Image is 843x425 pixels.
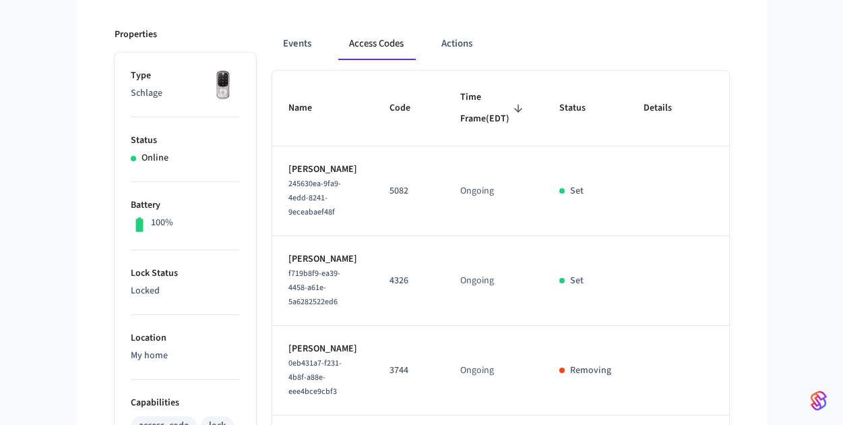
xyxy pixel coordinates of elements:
p: My home [131,349,240,363]
p: [PERSON_NAME] [288,163,357,177]
div: ant example [272,28,729,60]
span: Status [559,98,603,119]
p: [PERSON_NAME] [288,252,357,266]
p: Capabilities [131,396,240,410]
span: Details [644,98,689,119]
button: Actions [431,28,483,60]
p: Set [570,274,584,288]
p: 4326 [389,274,428,288]
span: Name [288,98,330,119]
p: 100% [151,216,173,230]
img: SeamLogoGradient.69752ec5.svg [811,390,827,412]
p: Locked [131,284,240,298]
img: Yale Assure Touchscreen Wifi Smart Lock, Satin Nickel, Front [206,69,240,103]
td: Ongoing [444,326,543,416]
p: Status [131,134,240,148]
span: Time Frame(EDT) [460,87,527,130]
p: 5082 [389,184,428,198]
td: Ongoing [444,146,543,236]
p: Lock Status [131,266,240,281]
p: [PERSON_NAME] [288,342,357,356]
p: Schlage [131,86,240,101]
button: Access Codes [338,28,414,60]
p: Set [570,184,584,198]
p: 3744 [389,364,428,378]
p: Type [131,69,240,83]
p: Online [142,151,168,165]
td: Ongoing [444,236,543,326]
span: f719b8f9-ea39-4458-a61e-5a6282522ed6 [288,268,340,308]
span: Code [389,98,428,119]
p: Removing [570,364,611,378]
p: Properties [115,28,157,42]
p: Location [131,331,240,345]
span: 245630ea-9fa9-4edd-8241-9eceabaef48f [288,178,341,218]
p: Battery [131,198,240,213]
span: 0eb431a7-f231-4b8f-a88e-eee4bce9cbf3 [288,358,342,397]
button: Events [272,28,322,60]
